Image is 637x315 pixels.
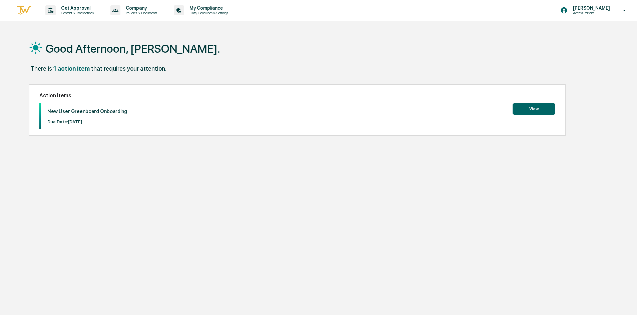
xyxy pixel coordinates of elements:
h1: Good Afternoon, [PERSON_NAME]. [46,42,220,55]
button: View [513,103,555,115]
div: There is [30,65,52,72]
p: Due Date: [DATE] [47,119,127,124]
img: logo [16,5,32,16]
p: [PERSON_NAME] [568,5,613,11]
h2: Action Items [39,92,555,99]
p: New User Greenboard Onboarding [47,108,127,114]
div: that requires your attention. [91,65,166,72]
p: My Compliance [184,5,231,11]
div: 1 action item [53,65,90,72]
p: Get Approval [56,5,97,11]
a: View [513,105,555,112]
p: Policies & Documents [120,11,160,15]
p: Content & Transactions [56,11,97,15]
p: Company [120,5,160,11]
p: Access Persons [568,11,613,15]
p: Data, Deadlines & Settings [184,11,231,15]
